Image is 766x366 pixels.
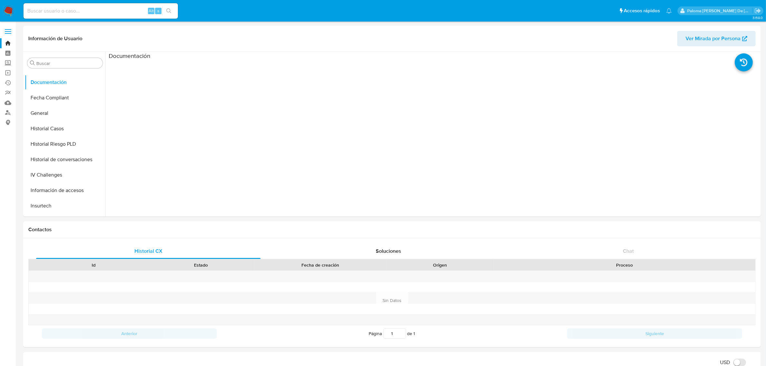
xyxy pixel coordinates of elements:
[677,31,756,46] button: Ver Mirada por Persona
[162,6,175,15] button: search-icon
[28,35,82,42] h1: Información de Usuario
[688,8,752,14] p: paloma.falcondesoto@mercadolibre.cl
[414,330,415,337] span: 1
[25,214,105,229] button: Items
[25,136,105,152] button: Historial Riesgo PLD
[25,90,105,105] button: Fecha Compliant
[36,60,100,66] input: Buscar
[25,167,105,183] button: IV Challenges
[25,105,105,121] button: General
[149,8,154,14] span: Alt
[686,31,741,46] span: Ver Mirada por Persona
[23,7,178,15] input: Buscar usuario o caso...
[30,60,35,66] button: Buscar
[498,262,751,268] div: Proceso
[376,247,401,255] span: Soluciones
[624,7,660,14] span: Accesos rápidos
[25,75,105,90] button: Documentación
[567,328,742,339] button: Siguiente
[259,262,382,268] div: Fecha de creación
[623,247,634,255] span: Chat
[369,328,415,339] span: Página de
[391,262,489,268] div: Origen
[44,262,143,268] div: Id
[25,198,105,214] button: Insurtech
[25,121,105,136] button: Historial Casos
[25,152,105,167] button: Historial de conversaciones
[28,226,756,233] h1: Contactos
[754,7,761,14] a: Salir
[666,8,672,14] a: Notificaciones
[152,262,250,268] div: Estado
[42,328,217,339] button: Anterior
[25,183,105,198] button: Información de accesos
[134,247,162,255] span: Historial CX
[157,8,159,14] span: s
